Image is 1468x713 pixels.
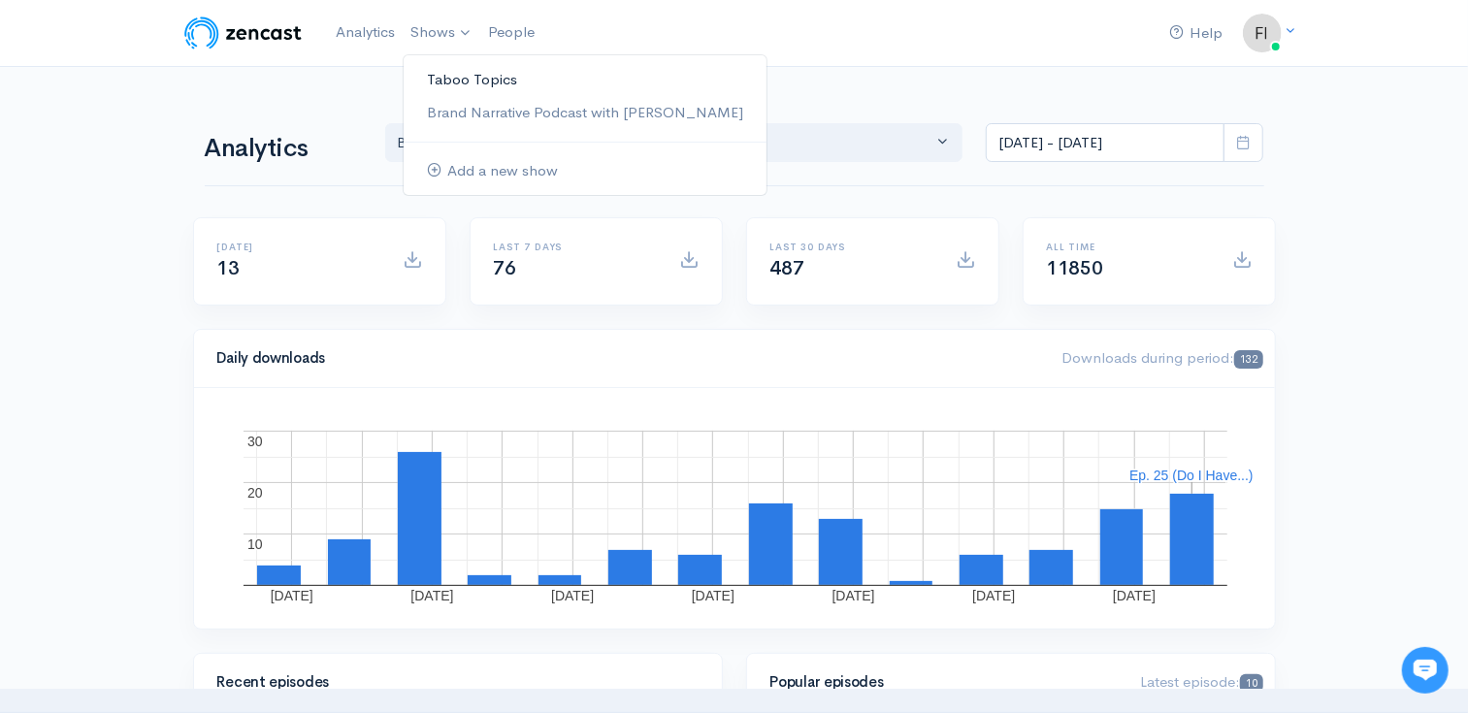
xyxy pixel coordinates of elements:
span: Downloads during period: [1061,348,1262,367]
h4: Popular episodes [770,674,1118,691]
button: Brand Narrative Podcast w..., Taboo Topics [385,123,963,163]
h6: Last 30 days [770,242,932,252]
svg: A chart. [217,411,1253,605]
text: [DATE] [972,588,1015,603]
div: Brand Narrative Podcast w... , Taboo Topics [398,132,933,154]
button: New conversation [30,257,358,296]
text: [DATE] [410,588,453,603]
input: analytics date range selector [986,123,1224,163]
a: Help [1162,13,1231,54]
h4: Recent episodes [217,674,687,691]
span: 487 [770,256,804,280]
h6: [DATE] [217,242,379,252]
h4: Daily downloads [217,350,1039,367]
text: [DATE] [551,588,594,603]
text: 10 [247,536,263,552]
a: Brand Narrative Podcast with [PERSON_NAME] [404,96,767,130]
span: 132 [1234,350,1262,369]
span: 13 [217,256,240,280]
text: [DATE] [832,588,874,603]
text: Ep. 25 (Do I Have...) [1129,468,1254,483]
img: ... [1243,14,1282,52]
p: Find an answer quickly [26,333,362,356]
text: 20 [247,485,263,501]
h2: Just let us know if you need anything and we'll be happy to help! 🙂 [29,129,359,222]
a: Add a new show [404,154,767,188]
input: Search articles [56,365,346,404]
span: 11850 [1047,256,1103,280]
h1: Hi 👋 [29,94,359,125]
h6: All time [1047,242,1209,252]
span: Latest episode: [1140,672,1262,691]
a: Taboo Topics [404,63,767,97]
a: Shows [403,12,480,54]
span: New conversation [125,269,233,284]
img: ZenCast Logo [181,14,305,52]
iframe: gist-messenger-bubble-iframe [1402,647,1449,694]
span: 10 [1240,674,1262,693]
a: Analytics [328,12,403,53]
text: [DATE] [270,588,312,603]
text: 30 [247,434,263,449]
text: [DATE] [691,588,734,603]
text: [DATE] [1113,588,1156,603]
h6: Last 7 days [494,242,656,252]
ul: Shows [403,54,767,197]
span: 76 [494,256,516,280]
h1: Analytics [205,135,362,163]
a: People [480,12,542,53]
